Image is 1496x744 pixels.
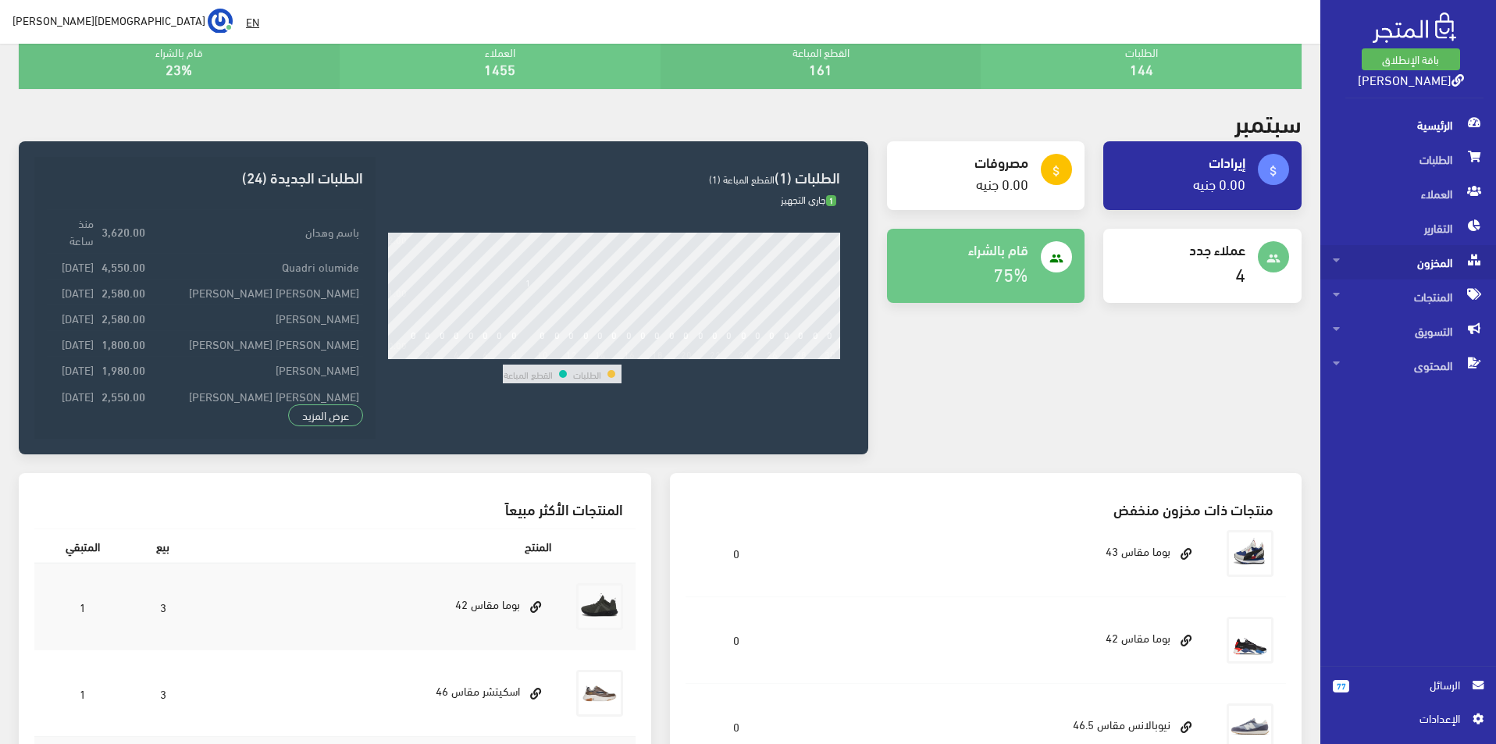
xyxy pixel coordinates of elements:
div: العملاء [340,31,661,89]
td: [DATE] [47,279,98,304]
span: الرئيسية [1333,108,1484,142]
td: بوما مقاس 42 [194,563,564,650]
span: [DEMOGRAPHIC_DATA][PERSON_NAME] [12,10,205,30]
h4: مصروفات [899,154,1029,169]
span: التقارير [1333,211,1484,245]
span: القطع المباعة (1) [709,169,775,188]
div: 28 [796,348,807,359]
i: people [1049,251,1063,265]
td: باسم وهدان [149,210,362,253]
div: 4 [454,348,459,359]
td: اسكيتشر مقاس 46 [194,650,564,736]
td: 1 [34,650,132,736]
td: Quadri olumide [149,253,362,279]
td: [DATE] [47,357,98,383]
td: 0 [686,596,788,683]
u: EN [246,12,259,31]
strong: 1,800.00 [102,335,145,352]
strong: 2,580.00 [102,309,145,326]
a: الطلبات [1320,142,1496,176]
div: 30 [825,348,835,359]
th: بيع [132,529,194,563]
img: . [1373,12,1456,43]
td: [DATE] [47,383,98,408]
a: باقة الإنطلاق [1362,48,1460,70]
td: 0 [686,510,788,596]
td: [DATE] [47,331,98,357]
strong: 2,580.00 [102,283,145,301]
div: 20 [681,348,692,359]
h3: الطلبات الجديدة (24) [47,169,362,184]
a: الرئيسية [1320,108,1496,142]
div: 6 [483,348,488,359]
div: 18 [652,348,663,359]
a: 23% [166,55,192,81]
a: 77 الرسائل [1333,676,1484,710]
a: المنتجات [1320,279,1496,314]
a: المخزون [1320,245,1496,279]
a: العملاء [1320,176,1496,211]
h3: الطلبات (1) [388,169,840,184]
div: 12 [566,348,577,359]
div: 2 [425,348,430,359]
div: 10 [537,348,548,359]
h4: إيرادات [1116,154,1245,169]
span: المحتوى [1333,348,1484,383]
div: 26 [767,348,778,359]
td: [PERSON_NAME] [PERSON_NAME] [149,331,362,357]
a: 4 [1235,256,1245,290]
a: 0.00 جنيه [1193,170,1245,196]
a: 75% [993,256,1028,290]
td: [PERSON_NAME] [149,357,362,383]
span: المنتجات [1333,279,1484,314]
img: boma-mkas-43.jpg [1227,530,1273,577]
div: القطع المباعة [661,31,981,89]
div: 16 [624,348,635,359]
strong: 4,550.00 [102,258,145,275]
img: boma-mkas-42.jpg [1227,617,1273,664]
strong: 3,620.00 [102,222,145,240]
strong: 1,980.00 [102,361,145,378]
h4: قام بالشراء [899,241,1029,257]
span: 1 [826,195,836,207]
td: بوما مقاس 42 [788,596,1214,683]
a: 1455 [484,55,515,81]
td: [PERSON_NAME] [149,304,362,330]
strong: 2,550.00 [102,387,145,404]
i: attach_money [1049,164,1063,178]
a: 144 [1130,55,1153,81]
td: 3 [132,650,194,736]
a: 0.00 جنيه [976,170,1028,196]
th: المتبقي [34,529,132,563]
td: [PERSON_NAME] [PERSON_NAME] [149,383,362,408]
div: 24 [739,348,750,359]
a: EN [240,8,265,36]
i: people [1266,251,1281,265]
i: attach_money [1266,164,1281,178]
img: ... [208,9,233,34]
h3: المنتجات الأكثر مبيعاً [47,501,623,516]
a: المحتوى [1320,348,1496,383]
span: جاري التجهيز [781,190,836,208]
td: 1 [34,563,132,650]
span: التسويق [1333,314,1484,348]
th: المنتج [194,529,564,563]
a: 161 [809,55,832,81]
a: [PERSON_NAME] [1358,68,1464,91]
span: الطلبات [1333,142,1484,176]
td: 3 [132,563,194,650]
div: 14 [595,348,606,359]
td: [DATE] [47,304,98,330]
img: askytshr-mkas-46.jpg [576,670,623,717]
div: 8 [511,348,517,359]
a: ... [DEMOGRAPHIC_DATA][PERSON_NAME] [12,8,233,33]
td: الطلبات [572,365,602,383]
td: القطع المباعة [503,365,554,383]
span: اﻹعدادات [1345,710,1459,727]
div: قام بالشراء [19,31,340,89]
span: 77 [1333,680,1349,692]
a: التقارير [1320,211,1496,245]
h4: عملاء جدد [1116,241,1245,257]
div: 22 [710,348,721,359]
td: [PERSON_NAME] [PERSON_NAME] [149,279,362,304]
